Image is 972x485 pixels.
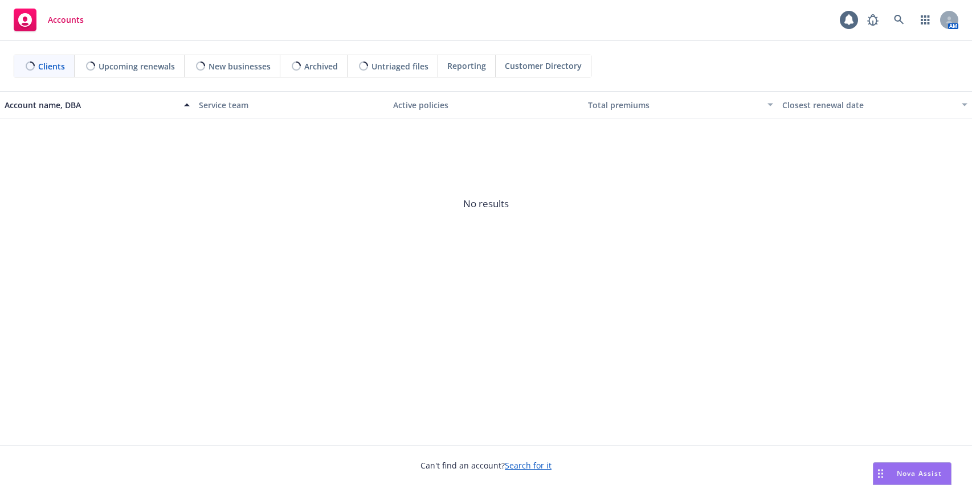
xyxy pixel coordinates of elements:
button: Service team [194,91,389,118]
span: New businesses [209,60,271,72]
button: Closest renewal date [778,91,972,118]
span: Customer Directory [505,60,582,72]
span: Nova Assist [897,468,942,478]
span: Can't find an account? [420,459,552,471]
span: Upcoming renewals [99,60,175,72]
div: Closest renewal date [782,99,955,111]
span: Reporting [447,60,486,72]
a: Search for it [505,460,552,471]
a: Report a Bug [861,9,884,31]
span: Accounts [48,15,84,24]
span: Clients [38,60,65,72]
span: Archived [304,60,338,72]
div: Total premiums [588,99,761,111]
a: Accounts [9,4,88,36]
span: Untriaged files [371,60,428,72]
div: Service team [199,99,384,111]
div: Active policies [393,99,578,111]
button: Nova Assist [873,462,951,485]
a: Switch app [914,9,937,31]
div: Drag to move [873,463,888,484]
button: Total premiums [583,91,778,118]
button: Active policies [389,91,583,118]
div: Account name, DBA [5,99,177,111]
a: Search [888,9,910,31]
